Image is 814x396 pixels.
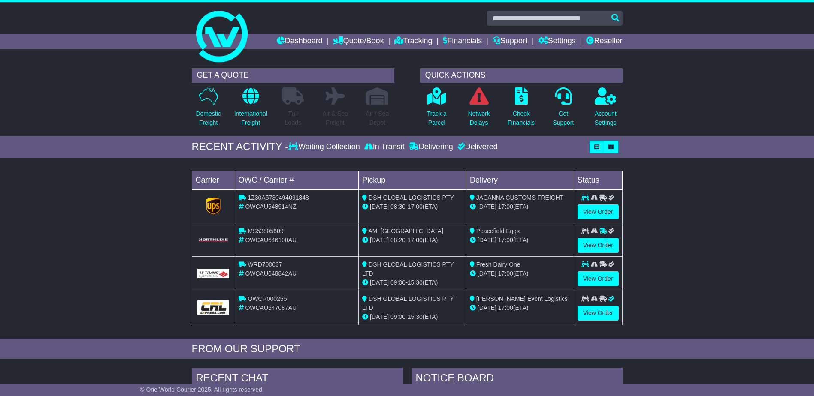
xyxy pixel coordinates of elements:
[282,109,304,127] p: Full Loads
[248,194,309,201] span: 1Z30A5730494091848
[467,87,490,132] a: NetworkDelays
[206,198,221,215] img: GetCarrierServiceLogo
[508,109,535,127] p: Check Financials
[234,109,267,127] p: International Freight
[390,203,405,210] span: 08:30
[192,141,289,153] div: RECENT ACTIVITY -
[362,236,463,245] div: - (ETA)
[470,269,570,278] div: (ETA)
[427,109,447,127] p: Track a Parcel
[192,171,235,189] td: Carrier
[323,109,348,127] p: Air & Sea Freight
[277,34,323,49] a: Dashboard
[478,237,496,243] span: [DATE]
[248,228,283,234] span: MS53805809
[370,279,389,286] span: [DATE]
[408,237,423,243] span: 17:00
[362,295,454,311] span: DSH GLOBAL LOGISTICS PTY LTD
[362,261,454,277] span: DSH GLOBAL LOGISTICS PTY LTD
[366,109,389,127] p: Air / Sea Depot
[288,142,362,152] div: Waiting Collection
[196,109,221,127] p: Domestic Freight
[245,203,296,210] span: OWCAU648914NZ
[476,295,568,302] span: [PERSON_NAME] Event Logistics
[197,269,230,278] img: GetCarrierServiceLogo
[498,304,513,311] span: 17:00
[407,142,455,152] div: Delivering
[408,203,423,210] span: 17:00
[370,237,389,243] span: [DATE]
[362,142,407,152] div: In Transit
[552,87,574,132] a: GetSupport
[470,202,570,211] div: (ETA)
[586,34,622,49] a: Reseller
[443,34,482,49] a: Financials
[197,300,230,315] img: GetCarrierServiceLogo
[498,203,513,210] span: 17:00
[498,270,513,277] span: 17:00
[245,270,297,277] span: OWCAU648842AU
[369,194,454,201] span: DSH GLOBAL LOGISTICS PTY
[192,343,623,355] div: FROM OUR SUPPORT
[362,312,463,321] div: - (ETA)
[595,109,617,127] p: Account Settings
[234,87,268,132] a: InternationalFreight
[594,87,617,132] a: AccountSettings
[476,261,520,268] span: Fresh Dairy One
[192,368,403,391] div: RECENT CHAT
[359,171,466,189] td: Pickup
[390,237,405,243] span: 08:20
[245,304,297,311] span: OWCAU647087AU
[478,203,496,210] span: [DATE]
[468,109,490,127] p: Network Delays
[455,142,498,152] div: Delivered
[394,34,432,49] a: Tracking
[476,194,564,201] span: JACANNA CUSTOMS FREIGHT
[553,109,574,127] p: Get Support
[578,204,619,219] a: View Order
[493,34,527,49] a: Support
[370,313,389,320] span: [DATE]
[333,34,384,49] a: Quote/Book
[578,271,619,286] a: View Order
[578,306,619,321] a: View Order
[362,202,463,211] div: - (ETA)
[476,228,520,234] span: Peacefield Eggs
[408,313,423,320] span: 15:30
[248,261,282,268] span: WRD700037
[507,87,535,132] a: CheckFinancials
[478,304,496,311] span: [DATE]
[578,238,619,253] a: View Order
[478,270,496,277] span: [DATE]
[498,237,513,243] span: 17:00
[470,303,570,312] div: (ETA)
[235,171,359,189] td: OWC / Carrier #
[192,68,394,83] div: GET A QUOTE
[390,313,405,320] span: 09:00
[538,34,576,49] a: Settings
[390,279,405,286] span: 09:00
[197,237,230,243] img: GetCarrierServiceLogo
[248,295,287,302] span: OWCR000256
[420,68,623,83] div: QUICK ACTIONS
[140,386,264,393] span: © One World Courier 2025. All rights reserved.
[466,171,574,189] td: Delivery
[574,171,622,189] td: Status
[408,279,423,286] span: 15:30
[427,87,447,132] a: Track aParcel
[370,203,389,210] span: [DATE]
[470,236,570,245] div: (ETA)
[245,237,297,243] span: OWCAU646100AU
[195,87,221,132] a: DomesticFreight
[362,278,463,287] div: - (ETA)
[368,228,443,234] span: AMI [GEOGRAPHIC_DATA]
[412,368,623,391] div: NOTICE BOARD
